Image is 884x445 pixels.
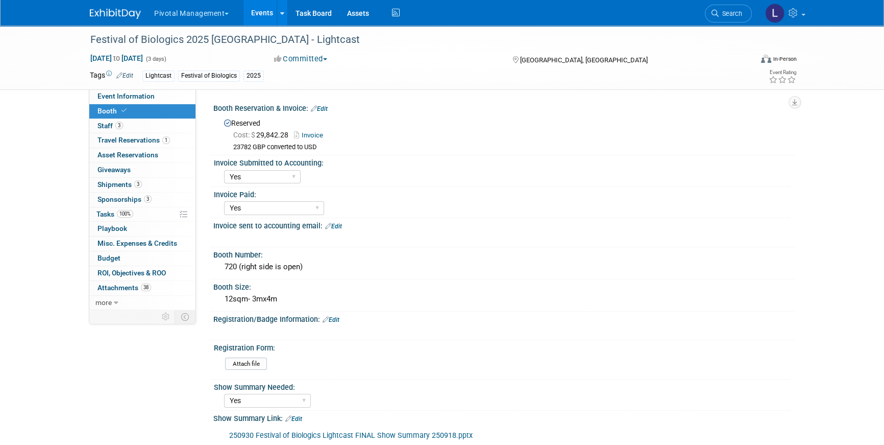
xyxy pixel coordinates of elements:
span: to [112,54,121,62]
span: Attachments [97,284,151,292]
a: more [89,296,195,310]
span: Event Information [97,92,155,100]
img: Format-Inperson.png [761,55,771,63]
span: 29,842.28 [233,131,292,139]
td: Tags [90,70,133,82]
span: Cost: $ [233,131,256,139]
span: Giveaways [97,166,131,174]
a: Budget [89,251,195,266]
a: Edit [325,223,342,230]
span: ROI, Objectives & ROO [97,269,166,277]
a: Search [705,5,752,22]
span: 3 [115,122,123,129]
span: Travel Reservations [97,136,170,144]
div: Booth Number: [213,247,794,260]
span: 1 [162,136,170,144]
a: Sponsorships3 [89,193,195,207]
div: 2025 [243,71,264,81]
div: Show Summary Link: [213,411,794,424]
div: Event Format [692,53,797,68]
a: Asset Reservations [89,148,195,162]
span: (3 days) [145,56,166,62]
span: Staff [97,122,123,130]
div: Show Summary Needed: [214,380,790,392]
span: 100% [117,210,133,218]
div: Festival of Biologics [178,71,240,81]
span: Booth [97,107,129,115]
div: 12sqm- 3mx4m [221,291,787,307]
i: Booth reservation complete [121,108,127,113]
div: Event Rating [769,70,796,75]
img: ExhibitDay [90,9,141,19]
a: Tasks100% [89,207,195,222]
a: Travel Reservations1 [89,133,195,148]
span: Asset Reservations [97,151,158,159]
div: Lightcast [142,71,175,81]
span: [GEOGRAPHIC_DATA], [GEOGRAPHIC_DATA] [520,56,647,64]
div: Registration/Badge Information: [213,312,794,325]
td: Personalize Event Tab Strip [157,310,175,323]
span: 38 [141,284,151,291]
span: [DATE] [DATE] [90,54,143,63]
a: Edit [311,105,328,112]
div: Booth Reservation & Invoice: [213,101,794,114]
span: 3 [134,180,142,188]
td: Toggle Event Tabs [175,310,196,323]
a: Invoice [294,131,328,139]
div: Invoice Submitted to Accounting: [214,155,790,168]
div: Booth Size: [213,279,794,292]
a: 250930 Festival of Biologics Lightcast FINAL Show Summary 250918.pptx [229,431,473,440]
a: Misc. Expenses & Credits [89,237,195,251]
a: Giveaways [89,163,195,177]
span: Search [719,10,742,17]
a: Edit [323,316,339,323]
a: Shipments3 [89,178,195,192]
a: Event Information [89,89,195,104]
a: ROI, Objectives & ROO [89,266,195,280]
a: Playbook [89,222,195,236]
span: Shipments [97,180,142,189]
a: Edit [116,72,133,79]
div: 23782 GBP converted to USD [233,143,787,152]
span: Budget [97,254,120,262]
a: Attachments38 [89,281,195,295]
button: Committed [271,54,331,64]
div: Reserved [221,115,787,152]
div: Invoice Paid: [214,187,790,200]
img: Leslie Pelton [765,4,784,23]
span: 3 [144,195,152,203]
span: Tasks [96,210,133,218]
div: 720 (right side is open) [221,259,787,275]
div: Registration Form: [214,340,790,353]
div: In-Person [773,55,797,63]
div: Invoice sent to accounting email: [213,218,794,231]
span: more [95,298,112,307]
a: Staff3 [89,119,195,133]
a: Booth [89,104,195,119]
span: Sponsorships [97,195,152,203]
span: Misc. Expenses & Credits [97,239,177,247]
span: Playbook [97,224,127,232]
div: Festival of Biologics 2025 [GEOGRAPHIC_DATA] - Lightcast [87,31,736,49]
a: Edit [285,415,302,423]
